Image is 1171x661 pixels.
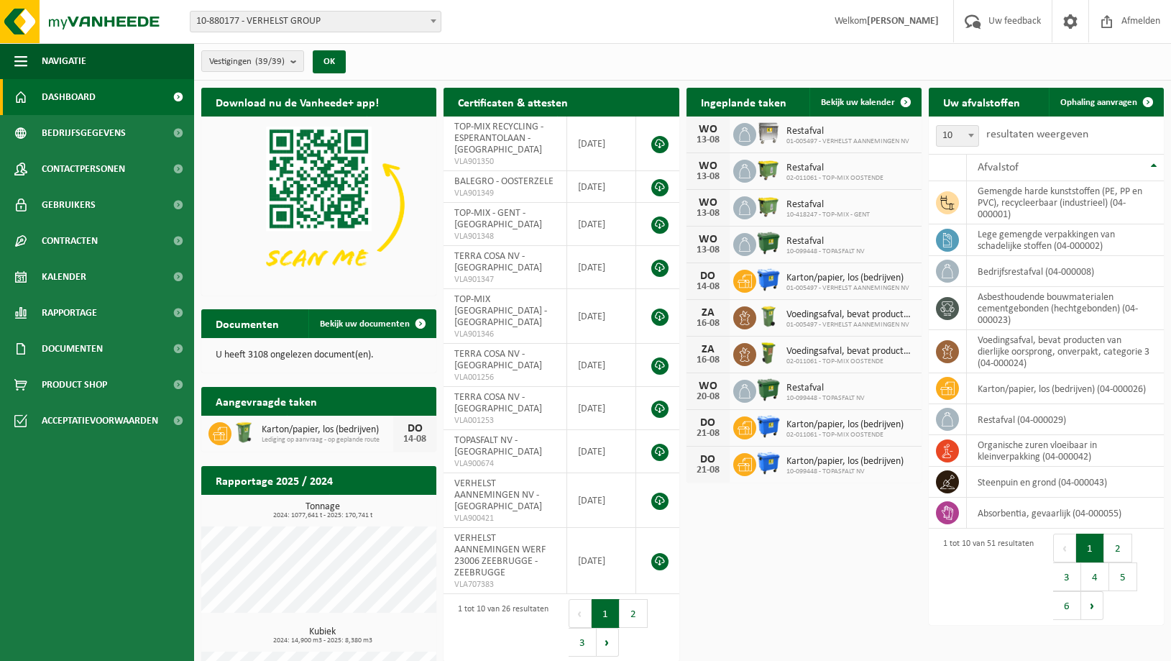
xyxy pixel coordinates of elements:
[786,199,870,211] span: Restafval
[967,224,1164,256] td: lege gemengde verpakkingen van schadelijke stoffen (04-000002)
[216,350,422,360] p: U heeft 3108 ongelezen document(en).
[454,294,547,328] span: TOP-MIX [GEOGRAPHIC_DATA] - [GEOGRAPHIC_DATA]
[569,599,592,628] button: Previous
[967,373,1164,404] td: karton/papier, los (bedrijven) (04-000026)
[567,344,636,387] td: [DATE]
[694,135,722,145] div: 13-08
[329,494,435,523] a: Bekijk rapportage
[567,246,636,289] td: [DATE]
[756,304,781,329] img: WB-0140-HPE-GN-50
[1053,562,1081,591] button: 3
[454,392,542,414] span: TERRA COSA NV - [GEOGRAPHIC_DATA]
[786,321,914,329] span: 01-005497 - VERHELST AANNEMINGEN NV
[567,289,636,344] td: [DATE]
[567,203,636,246] td: [DATE]
[694,319,722,329] div: 16-08
[1081,562,1109,591] button: 4
[42,223,98,259] span: Contracten
[694,209,722,219] div: 13-08
[454,513,556,524] span: VLA900421
[454,156,556,168] span: VLA901350
[967,404,1164,435] td: restafval (04-000029)
[786,211,870,219] span: 10-418247 - TOP-MIX - GENT
[756,268,781,292] img: WB-1100-HPE-BE-01
[454,176,554,187] span: BALEGRO - OOSTERZELE
[786,137,909,146] span: 01-005497 - VERHELST AANNEMINGEN NV
[42,187,96,223] span: Gebruikers
[786,309,914,321] span: Voedingsafval, bevat producten van dierlijke oorsprong, onverpakt, categorie 3
[978,162,1019,173] span: Afvalstof
[201,50,304,72] button: Vestigingen(39/39)
[967,287,1164,330] td: asbesthoudende bouwmaterialen cementgebonden (hechtgebonden) (04-000023)
[567,473,636,528] td: [DATE]
[694,124,722,135] div: WO
[967,256,1164,287] td: bedrijfsrestafval (04-000008)
[255,57,285,66] count: (39/39)
[313,50,346,73] button: OK
[400,423,429,434] div: DO
[809,88,920,117] a: Bekijk uw kalender
[686,88,801,116] h2: Ingeplande taken
[786,236,865,247] span: Restafval
[1053,591,1081,620] button: 6
[786,431,904,439] span: 02-011061 - TOP-MIX OOSTENDE
[967,181,1164,224] td: gemengde harde kunststoffen (PE, PP en PVC), recycleerbaar (industrieel) (04-000001)
[756,158,781,182] img: WB-1100-HPE-GN-50
[308,309,435,338] a: Bekijk uw documenten
[786,247,865,256] span: 10-099448 - TOPASFALT NV
[694,454,722,465] div: DO
[231,420,256,445] img: WB-0240-HPE-GN-50
[454,579,556,591] span: VLA707383
[567,117,636,171] td: [DATE]
[42,331,103,367] span: Documenten
[756,451,781,475] img: WB-1100-HPE-BE-01
[262,436,393,445] span: Lediging op aanvraag - op geplande route
[454,372,556,383] span: VLA001256
[694,355,722,365] div: 16-08
[320,319,410,329] span: Bekijk uw documenten
[454,208,542,230] span: TOP-MIX - GENT - [GEOGRAPHIC_DATA]
[201,88,393,116] h2: Download nu de Vanheede+ app!
[592,599,620,628] button: 1
[786,383,865,394] span: Restafval
[936,125,979,147] span: 10
[694,465,722,475] div: 21-08
[694,160,722,172] div: WO
[454,251,542,273] span: TERRA COSA NV - [GEOGRAPHIC_DATA]
[756,341,781,365] img: WB-0060-HPE-GN-50
[937,126,978,146] span: 10
[620,599,648,628] button: 2
[201,117,436,293] img: Download de VHEPlus App
[42,367,107,403] span: Product Shop
[208,502,436,519] h3: Tonnage
[569,628,597,657] button: 3
[454,122,543,155] span: TOP-MIX RECYCLING - ESPERANTOLAAN - [GEOGRAPHIC_DATA]
[936,532,1034,621] div: 1 tot 10 van 51 resultaten
[42,295,97,331] span: Rapportage
[567,528,636,594] td: [DATE]
[756,414,781,439] img: WB-1100-HPE-BE-01
[190,12,441,32] span: 10-880177 - VERHELST GROUP
[597,628,619,657] button: Next
[1109,562,1137,591] button: 5
[929,88,1034,116] h2: Uw afvalstoffen
[694,197,722,209] div: WO
[967,498,1164,529] td: absorbentia, gevaarlijk (04-000055)
[786,273,909,284] span: Karton/papier, los (bedrijven)
[454,188,556,199] span: VLA901349
[786,419,904,431] span: Karton/papier, los (bedrijven)
[454,458,556,470] span: VLA900674
[694,245,722,255] div: 13-08
[201,466,347,494] h2: Rapportage 2025 / 2024
[967,330,1164,373] td: voedingsafval, bevat producten van dierlijke oorsprong, onverpakt, categorie 3 (04-000024)
[786,284,909,293] span: 01-005497 - VERHELST AANNEMINGEN NV
[567,171,636,203] td: [DATE]
[454,231,556,242] span: VLA901348
[209,51,285,73] span: Vestigingen
[786,163,883,174] span: Restafval
[786,174,883,183] span: 02-011061 - TOP-MIX OOSTENDE
[1049,88,1162,117] a: Ophaling aanvragen
[454,435,542,457] span: TOPASFALT NV - [GEOGRAPHIC_DATA]
[694,429,722,439] div: 21-08
[694,344,722,355] div: ZA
